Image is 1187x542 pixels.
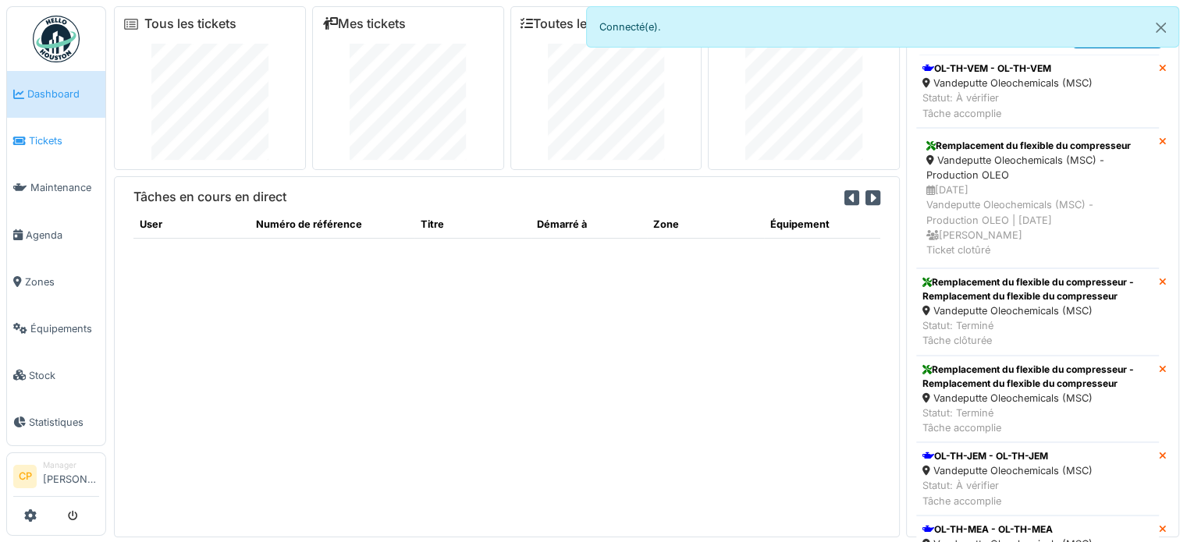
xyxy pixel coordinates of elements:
span: Dashboard [27,87,99,101]
div: Statut: À vérifier Tâche accomplie [922,478,1093,508]
a: Équipements [7,305,105,352]
div: OL-TH-MEA - OL-TH-MEA [922,523,1093,537]
a: Tous les tickets [144,16,236,31]
a: Maintenance [7,165,105,211]
a: CP Manager[PERSON_NAME] [13,459,99,497]
a: Toutes les tâches [521,16,637,31]
a: Mes tickets [322,16,406,31]
div: Statut: À vérifier Tâche accomplie [922,90,1093,120]
a: Statistiques [7,399,105,445]
div: Vandeputte Oleochemicals (MSC) [922,76,1093,90]
a: Remplacement du flexible du compresseur - Remplacement du flexible du compresseur Vandeputte Oleo... [916,356,1159,443]
div: Remplacement du flexible du compresseur - Remplacement du flexible du compresseur [922,275,1153,303]
a: OL-TH-VEM - OL-TH-VEM Vandeputte Oleochemicals (MSC) Statut: À vérifierTâche accomplie [916,55,1159,128]
th: Zone [647,211,763,239]
div: Remplacement du flexible du compresseur - Remplacement du flexible du compresseur [922,363,1153,391]
span: Tickets [29,133,99,148]
span: Maintenance [30,180,99,195]
th: Équipement [764,211,880,239]
div: OL-TH-VEM - OL-TH-VEM [922,62,1093,76]
div: Vandeputte Oleochemicals (MSC) [922,303,1153,318]
div: Connecté(e). [586,6,1180,48]
div: Statut: Terminé Tâche clôturée [922,318,1153,348]
a: Remplacement du flexible du compresseur Vandeputte Oleochemicals (MSC) - Production OLEO [DATE]Va... [916,128,1159,268]
a: OL-TH-JEM - OL-TH-JEM Vandeputte Oleochemicals (MSC) Statut: À vérifierTâche accomplie [916,442,1159,515]
span: translation missing: fr.shared.user [140,218,162,230]
span: Statistiques [29,415,99,430]
li: [PERSON_NAME] [43,459,99,493]
th: Titre [414,211,531,239]
a: Remplacement du flexible du compresseur - Remplacement du flexible du compresseur Vandeputte Oleo... [916,268,1159,356]
div: Vandeputte Oleochemicals (MSC) [922,463,1093,478]
th: Numéro de référence [250,211,414,239]
div: OL-TH-JEM - OL-TH-JEM [922,449,1093,463]
span: Agenda [26,228,99,243]
div: [DATE] Vandeputte Oleochemicals (MSC) - Production OLEO | [DATE] [PERSON_NAME] Ticket clotûré [926,182,1149,257]
a: Dashboard [7,71,105,118]
span: Zones [25,275,99,289]
a: Zones [7,258,105,305]
div: Remplacement du flexible du compresseur [926,139,1149,153]
a: Agenda [7,211,105,258]
span: Équipements [30,321,99,336]
li: CP [13,465,37,488]
button: Close [1143,7,1178,48]
div: Vandeputte Oleochemicals (MSC) [922,391,1153,406]
div: Manager [43,459,99,471]
div: Statut: Terminé Tâche accomplie [922,406,1153,435]
th: Démarré à [531,211,647,239]
a: Tickets [7,118,105,165]
h6: Tâches en cours en direct [133,190,286,204]
div: Vandeputte Oleochemicals (MSC) - Production OLEO [926,153,1149,182]
img: Badge_color-CXgf-gQk.svg [33,16,80,62]
span: Stock [29,368,99,383]
a: Stock [7,352,105,399]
